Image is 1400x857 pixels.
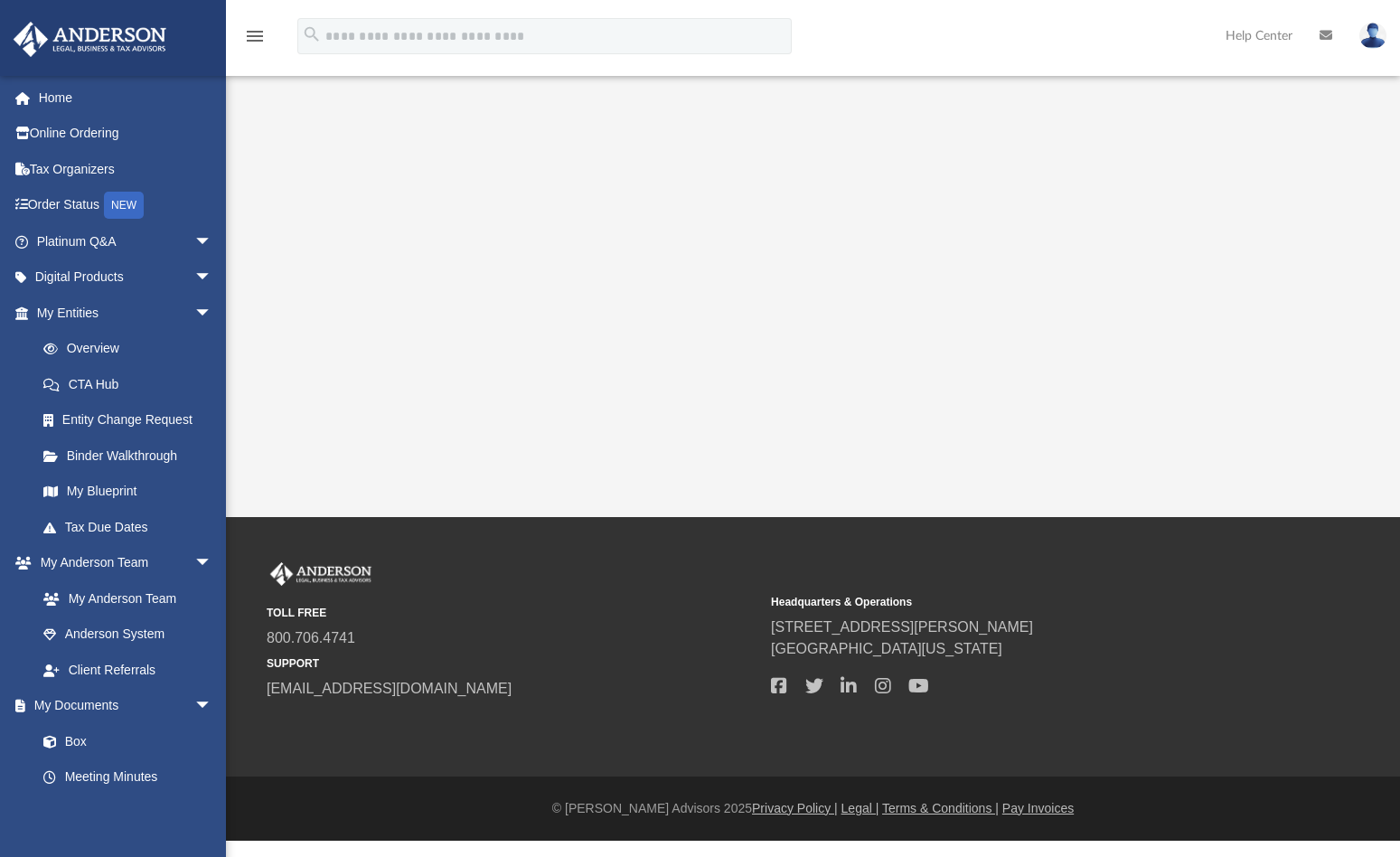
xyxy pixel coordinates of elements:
div: NEW [104,192,144,219]
a: CTA Hub [25,366,240,402]
a: Privacy Policy | [752,801,838,815]
a: My Entitiesarrow_drop_down [13,295,240,331]
span: arrow_drop_down [194,295,230,332]
a: Entity Change Request [25,402,240,438]
a: Home [13,80,240,116]
a: My Anderson Teamarrow_drop_down [13,545,230,581]
a: Terms & Conditions | [882,801,999,815]
a: Meeting Minutes [25,759,230,796]
img: Anderson Advisors Platinum Portal [267,562,375,586]
span: arrow_drop_down [194,223,230,260]
a: Platinum Q&Aarrow_drop_down [13,223,240,259]
a: Binder Walkthrough [25,438,240,474]
div: © [PERSON_NAME] Advisors 2025 [226,799,1400,818]
span: arrow_drop_down [194,545,230,582]
a: My Documentsarrow_drop_down [13,688,230,724]
a: Tax Organizers [13,151,240,187]
a: Order StatusNEW [13,187,240,224]
small: TOLL FREE [267,605,758,621]
a: Box [25,723,221,759]
a: [GEOGRAPHIC_DATA][US_STATE] [771,641,1002,656]
a: Client Referrals [25,652,230,688]
a: Anderson System [25,617,230,653]
a: Online Ordering [13,116,240,152]
a: My Blueprint [25,474,230,510]
a: Legal | [841,801,879,815]
i: search [302,24,322,44]
a: [STREET_ADDRESS][PERSON_NAME] [771,619,1033,635]
a: Digital Productsarrow_drop_down [13,259,240,296]
span: arrow_drop_down [194,688,230,725]
a: Pay Invoices [1002,801,1074,815]
small: Headquarters & Operations [771,594,1263,610]
a: Forms Library [25,795,221,831]
i: menu [244,25,266,47]
img: User Pic [1359,23,1386,49]
a: 800.706.4741 [267,630,355,645]
span: arrow_drop_down [194,259,230,297]
a: My Anderson Team [25,580,221,617]
a: Overview [25,331,240,367]
img: Anderson Advisors Platinum Portal [8,22,172,57]
a: Tax Due Dates [25,509,240,545]
small: SUPPORT [267,655,758,672]
a: menu [244,34,266,47]
a: [EMAIL_ADDRESS][DOMAIN_NAME] [267,681,512,696]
